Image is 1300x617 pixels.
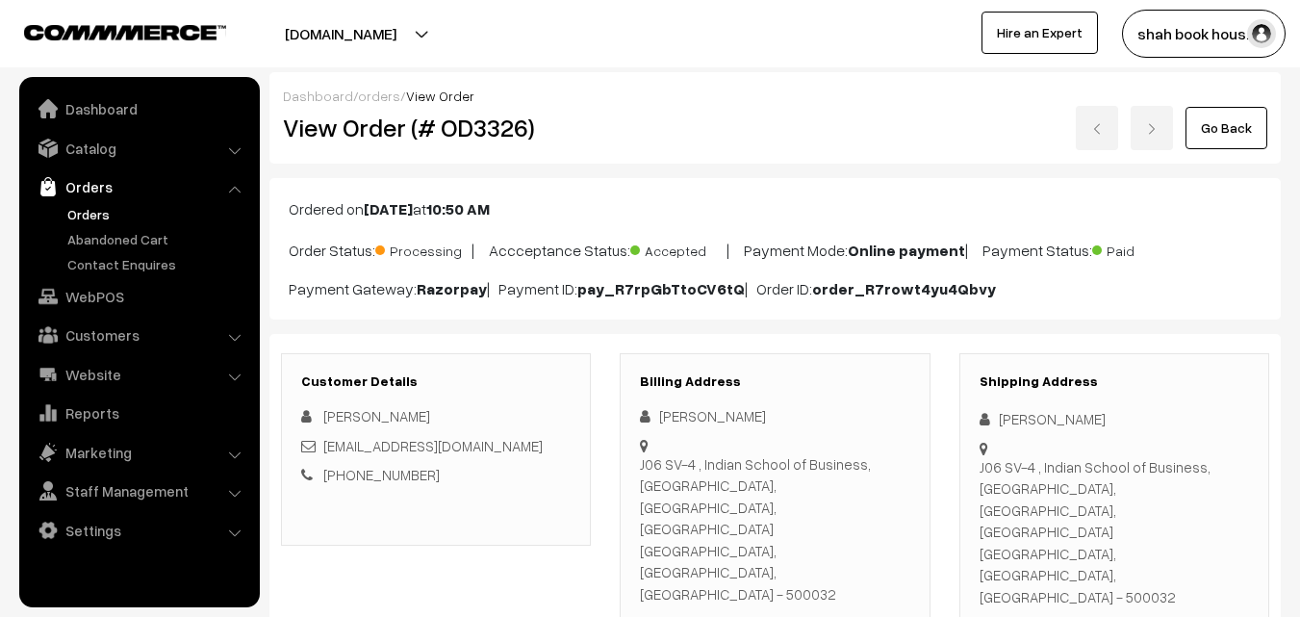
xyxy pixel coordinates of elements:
a: Dashboard [283,88,353,104]
p: Order Status: | Accceptance Status: | Payment Mode: | Payment Status: [289,236,1262,262]
div: [PERSON_NAME] [640,405,909,427]
a: orders [358,88,400,104]
p: Payment Gateway: | Payment ID: | Order ID: [289,277,1262,300]
p: Ordered on at [289,197,1262,220]
b: Online payment [848,241,965,260]
span: Paid [1092,236,1188,261]
a: Catalog [24,131,253,166]
img: COMMMERCE [24,25,226,39]
h2: View Order (# OD3326) [283,113,592,142]
div: J06 SV-4 , Indian School of Business, [GEOGRAPHIC_DATA], [GEOGRAPHIC_DATA], [GEOGRAPHIC_DATA] [GE... [640,453,909,605]
a: Hire an Expert [981,12,1098,54]
b: order_R7rowt4yu4Qbvy [812,279,996,298]
div: / / [283,86,1267,106]
b: pay_R7rpGbTtoCV6tQ [577,279,745,298]
a: Settings [24,513,253,548]
div: [PERSON_NAME] [980,408,1249,430]
button: shah book hous… [1122,10,1286,58]
a: COMMMERCE [24,19,192,42]
b: 10:50 AM [426,199,490,219]
a: Orders [24,169,253,204]
b: Razorpay [417,279,487,298]
span: View Order [406,88,474,104]
h3: Billing Address [640,373,909,390]
button: [DOMAIN_NAME] [217,10,464,58]
a: WebPOS [24,279,253,314]
a: Reports [24,396,253,430]
a: Dashboard [24,91,253,126]
h3: Shipping Address [980,373,1249,390]
span: [PERSON_NAME] [323,407,430,424]
a: Go Back [1185,107,1267,149]
div: J06 SV-4 , Indian School of Business, [GEOGRAPHIC_DATA], [GEOGRAPHIC_DATA], [GEOGRAPHIC_DATA] [GE... [980,456,1249,608]
h3: Customer Details [301,373,571,390]
span: Accepted [630,236,726,261]
span: Processing [375,236,472,261]
a: Abandoned Cart [63,229,253,249]
a: Orders [63,204,253,224]
a: Marketing [24,435,253,470]
a: [PHONE_NUMBER] [323,466,440,483]
b: [DATE] [364,199,413,219]
a: Website [24,357,253,392]
a: Contact Enquires [63,254,253,274]
a: Staff Management [24,474,253,508]
img: user [1247,19,1276,48]
a: Customers [24,318,253,352]
a: [EMAIL_ADDRESS][DOMAIN_NAME] [323,437,543,454]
